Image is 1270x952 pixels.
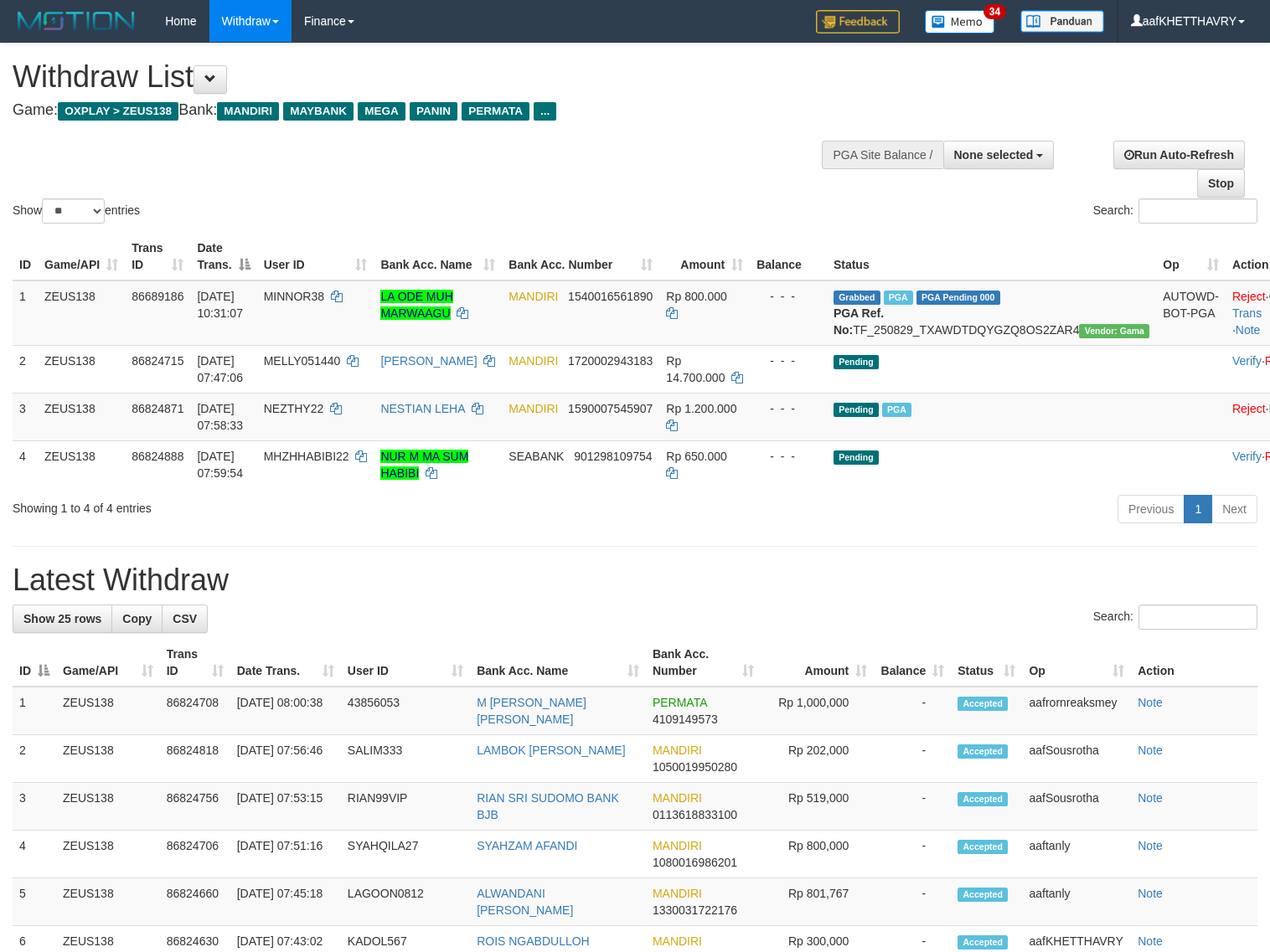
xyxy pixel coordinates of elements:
a: Show 25 rows [13,605,112,633]
span: [DATE] 07:59:54 [197,450,243,480]
a: ROIS NGABDULLOH [477,934,590,948]
h1: Withdraw List [13,60,830,94]
a: RIAN SRI SUDOMO BANK BJB [477,791,619,821]
img: panduan.png [1020,10,1104,33]
a: Copy [111,605,163,633]
span: Accepted [958,888,1008,902]
span: MEGA [358,102,405,121]
td: 1 [13,280,38,346]
span: SEABANK [509,450,564,463]
td: AUTOWD-BOT-PGA [1156,280,1226,346]
span: MANDIRI [217,102,279,121]
span: PANIN [410,102,457,121]
span: Rp 650.000 [666,450,726,463]
th: Date Trans.: activate to sort column descending [190,233,256,280]
a: CSV [162,605,208,633]
td: ZEUS138 [56,783,160,831]
td: 3 [13,393,38,440]
span: MHZHHABIBI22 [264,450,349,463]
a: 1 [1184,495,1212,523]
span: OXPLAY > ZEUS138 [58,102,178,121]
input: Search: [1138,198,1257,224]
span: Vendor URL: https://trx31.1velocity.biz [1079,324,1149,338]
td: Rp 800,000 [761,831,874,878]
span: Pending [834,450,879,465]
span: [DATE] 10:31:07 [197,290,243,320]
span: Copy 1050019950280 to clipboard [653,760,737,774]
a: Verify [1232,450,1262,463]
label: Search: [1093,605,1257,630]
span: MINNOR38 [264,290,324,303]
td: aafSousrotha [1022,735,1131,783]
th: Action [1131,639,1257,687]
span: Accepted [958,697,1008,711]
td: ZEUS138 [38,280,125,346]
td: LAGOON0812 [341,878,470,926]
a: NUR M MA SUM HABIBI [380,450,468,480]
a: ALWANDANI [PERSON_NAME] [477,887,573,917]
a: SYAHZAM AFANDI [477,839,577,852]
td: aaftanly [1022,878,1131,926]
th: ID: activate to sort column descending [13,639,56,687]
span: Marked by aaftanly [882,403,911,417]
a: Note [1138,934,1163,948]
td: 5 [13,878,56,926]
td: - [874,735,951,783]
select: Showentries [42,198,105,224]
img: Feedback.jpg [816,10,900,33]
h1: Latest Withdraw [13,563,1257,597]
button: None selected [943,141,1055,169]
th: User ID: activate to sort column ascending [257,233,374,280]
a: Run Auto-Refresh [1113,141,1245,169]
td: [DATE] 07:56:46 [230,735,341,783]
span: MANDIRI [653,791,702,805]
a: Note [1138,791,1163,805]
span: [DATE] 07:47:06 [197,354,243,384]
div: - - - [756,352,820,369]
td: - [874,831,951,878]
td: 2 [13,735,56,783]
td: 86824660 [160,878,230,926]
span: ... [534,102,556,121]
th: Date Trans.: activate to sort column ascending [230,639,341,687]
span: Copy 1590007545907 to clipboard [568,402,653,415]
span: MANDIRI [509,402,558,415]
span: 86824888 [132,450,183,463]
a: Note [1138,744,1163,757]
a: [PERSON_NAME] [380,354,477,368]
span: Show 25 rows [23,612,101,625]
td: ZEUS138 [56,735,160,783]
th: Bank Acc. Name: activate to sort column ascending [374,233,502,280]
td: [DATE] 07:51:16 [230,831,341,878]
a: Verify [1232,354,1262,368]
th: Status: activate to sort column ascending [951,639,1022,687]
th: User ID: activate to sort column ascending [341,639,470,687]
span: Copy 901298109754 to clipboard [574,450,652,463]
span: MANDIRI [653,839,702,852]
span: 86689186 [132,290,183,303]
a: Stop [1197,169,1245,198]
th: Status [827,233,1156,280]
span: Accepted [958,840,1008,854]
td: 86824706 [160,831,230,878]
td: - [874,687,951,735]
th: Balance [750,233,827,280]
img: MOTION_logo.png [13,8,140,33]
th: Amount: activate to sort column ascending [761,639,874,687]
th: Bank Acc. Number: activate to sort column ascending [502,233,659,280]
input: Search: [1138,605,1257,630]
td: Rp 1,000,000 [761,687,874,735]
a: Note [1138,887,1163,900]
span: CSV [173,612,197,625]
div: - - - [756,448,820,465]
h4: Game: Bank: [13,102,830,119]
span: Copy 1720002943183 to clipboard [568,354,653,368]
th: Balance: activate to sort column ascending [874,639,951,687]
span: Copy 4109149573 to clipboard [653,713,718,726]
span: PERMATA [462,102,529,121]
th: Op: activate to sort column ascending [1022,639,1131,687]
span: Marked by aafkaynarin [884,291,913,305]
span: NEZTHY22 [264,402,324,415]
b: PGA Ref. No: [834,306,884,337]
td: 2 [13,345,38,393]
